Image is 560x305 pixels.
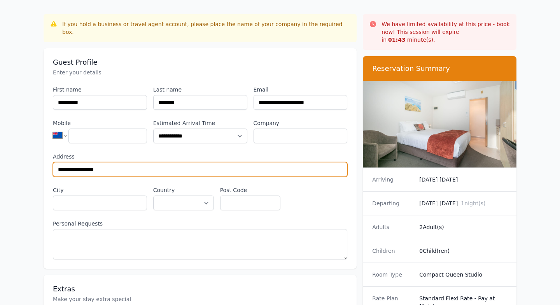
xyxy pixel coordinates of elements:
span: 1 night(s) [461,200,485,206]
label: Address [53,153,347,160]
dd: 0 Child(ren) [419,247,507,255]
strong: 01 : 43 [388,37,406,43]
label: Estimated Arrival Time [153,119,247,127]
label: First name [53,86,147,93]
label: Country [153,186,214,194]
dt: Adults [372,223,413,231]
label: Last name [153,86,247,93]
dt: Children [372,247,413,255]
label: Company [254,119,348,127]
div: If you hold a business or travel agent account, please place the name of your company in the requ... [62,20,350,36]
dt: Departing [372,199,413,207]
p: We have limited availability at this price - book now! This session will expire in minute(s). [381,20,510,44]
dd: [DATE] [DATE] [419,199,507,207]
label: Post Code [220,186,281,194]
dd: 2 Adult(s) [419,223,507,231]
dt: Room Type [372,271,413,279]
dd: Compact Queen Studio [419,271,507,279]
h3: Reservation Summary [372,64,507,73]
label: Mobile [53,119,147,127]
h3: Extras [53,284,347,294]
p: Enter your details [53,69,347,76]
dt: Arriving [372,176,413,183]
h3: Guest Profile [53,58,347,67]
label: Email [254,86,348,93]
img: Compact Queen Studio [363,81,516,167]
dd: [DATE] [DATE] [419,176,507,183]
label: Personal Requests [53,220,347,227]
label: City [53,186,147,194]
p: Make your stay extra special [53,295,347,303]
